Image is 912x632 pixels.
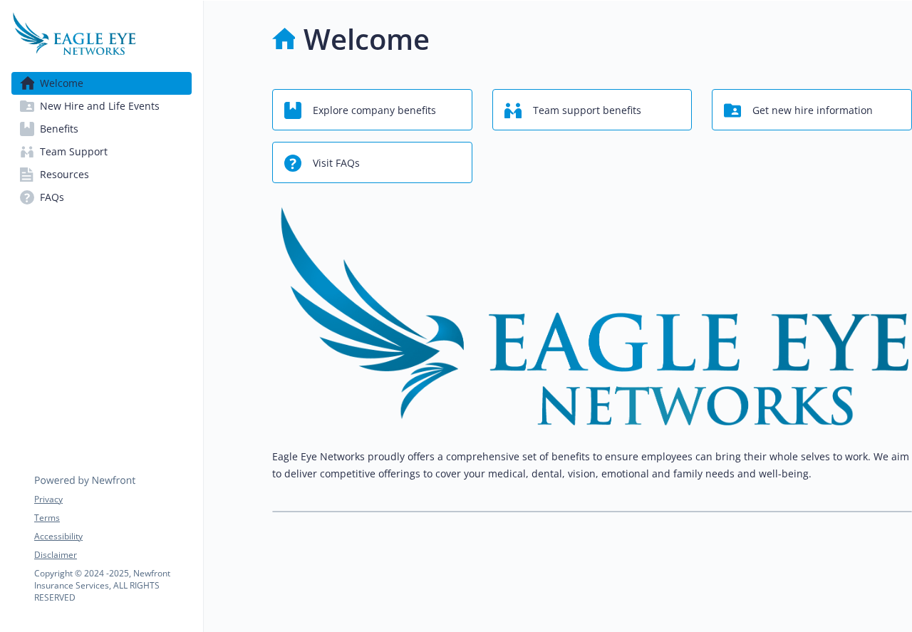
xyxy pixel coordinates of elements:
[40,118,78,140] span: Benefits
[313,97,436,124] span: Explore company benefits
[272,206,912,425] img: overview page banner
[533,97,641,124] span: Team support benefits
[34,512,191,524] a: Terms
[272,89,472,130] button: Explore company benefits
[752,97,873,124] span: Get new hire information
[272,448,912,482] p: Eagle Eye Networks proudly offers a comprehensive set of benefits to ensure employees can bring t...
[40,95,160,118] span: New Hire and Life Events
[11,186,192,209] a: FAQs
[11,72,192,95] a: Welcome
[40,72,83,95] span: Welcome
[313,150,360,177] span: Visit FAQs
[34,549,191,561] a: Disclaimer
[11,140,192,163] a: Team Support
[34,567,191,603] p: Copyright © 2024 - 2025 , Newfront Insurance Services, ALL RIGHTS RESERVED
[11,163,192,186] a: Resources
[40,140,108,163] span: Team Support
[40,163,89,186] span: Resources
[11,95,192,118] a: New Hire and Life Events
[304,18,430,61] h1: Welcome
[34,530,191,543] a: Accessibility
[40,186,64,209] span: FAQs
[712,89,912,130] button: Get new hire information
[34,493,191,506] a: Privacy
[11,118,192,140] a: Benefits
[492,89,693,130] button: Team support benefits
[272,142,472,183] button: Visit FAQs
